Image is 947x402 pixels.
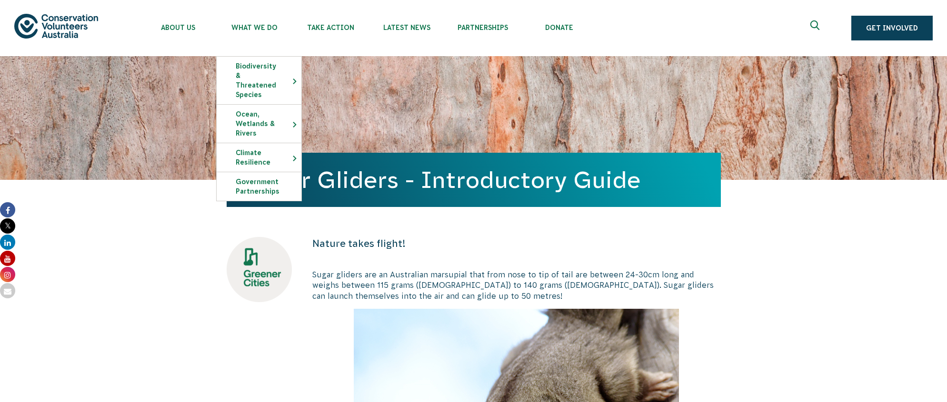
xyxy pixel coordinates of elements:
li: Climate Resilience [216,143,302,172]
a: Government Partnerships [217,172,301,201]
p: Nature takes flight! [312,237,721,250]
span: Partnerships [445,24,521,31]
h1: Sugar Gliders - Introductory Guide [248,167,700,193]
img: logo.svg [14,14,98,38]
li: Biodiversity & Threatened Species [216,56,302,104]
span: Donate [521,24,597,31]
span: About Us [140,24,216,31]
button: Expand search box Close search box [805,17,827,39]
li: Ocean, Wetlands & Rivers [216,104,302,143]
span: What We Do [216,24,292,31]
a: Get Involved [851,16,933,40]
a: Ocean, Wetlands & Rivers [217,105,301,143]
span: Latest News [369,24,445,31]
span: Take Action [292,24,369,31]
a: Climate Resilience [217,143,301,172]
span: Expand search box [810,20,822,36]
span: Sugar gliders are an Australian marsupial that from nose to tip of tail are between 24-30cm long ... [312,270,714,300]
a: Biodiversity & Threatened Species [217,57,301,104]
img: Greener Cities [227,237,292,302]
